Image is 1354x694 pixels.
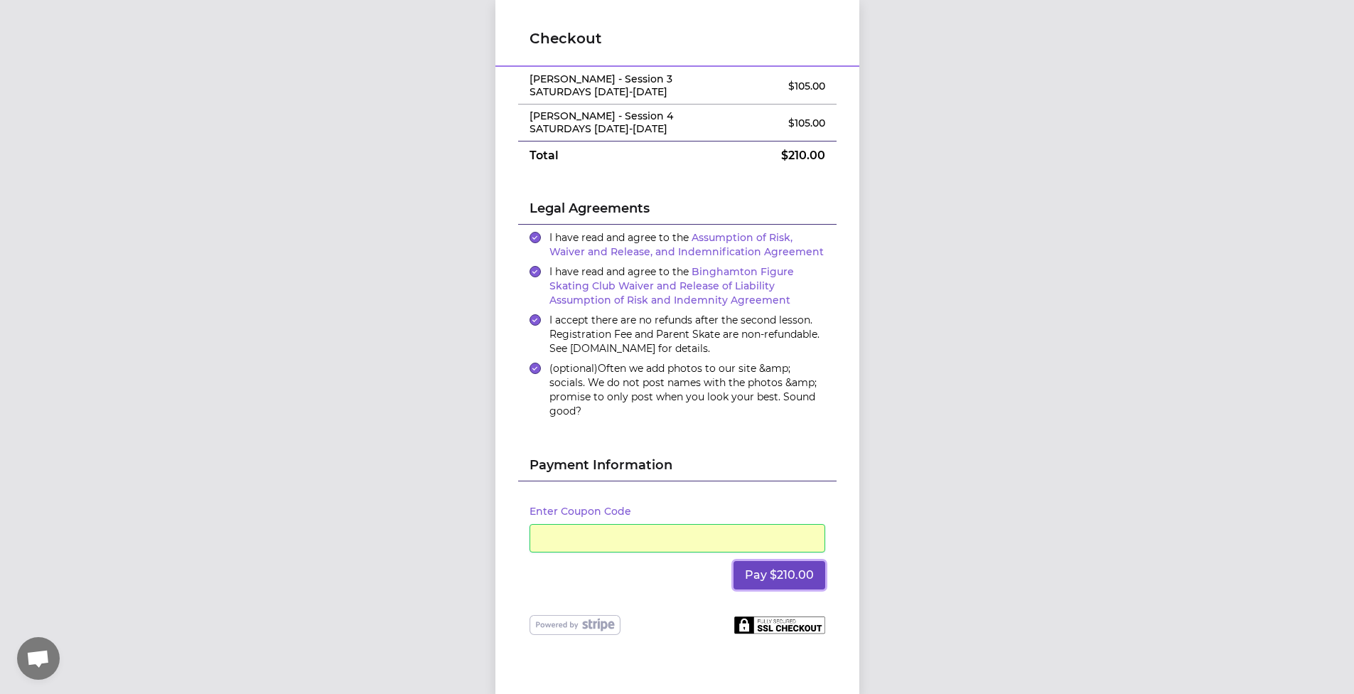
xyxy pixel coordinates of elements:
iframe: Secure card payment input frame [539,531,816,545]
span: (optional) [549,362,598,375]
p: [PERSON_NAME] - Session 4 SATURDAYS [DATE]-[DATE] [530,110,719,135]
img: Fully secured SSL checkout [734,616,825,634]
p: $ 210.00 [741,147,824,164]
a: Binghamton Figure Skating Club Waiver and Release of Liability Assumption of Risk and Indemnity A... [549,265,794,306]
button: Pay $210.00 [734,561,825,589]
p: $ 105.00 [741,79,824,93]
span: I have read and agree to the [549,265,794,306]
button: Enter Coupon Code [530,504,631,518]
h1: Checkout [530,28,825,48]
h2: Payment Information [530,455,825,481]
div: Open chat [17,637,60,680]
td: Total [518,142,731,171]
p: [PERSON_NAME] - Session 3 SATURDAYS [DATE]-[DATE] [530,73,719,98]
p: $ 105.00 [741,116,824,130]
label: I accept there are no refunds after the second lesson. Registration Fee and Parent Skate are non-... [549,313,825,356]
h2: Legal Agreements [530,198,825,224]
label: Often we add photos to our site &amp; socials. We do not post names with the photos &amp; promise... [549,361,825,418]
span: I have read and agree to the [549,231,824,258]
